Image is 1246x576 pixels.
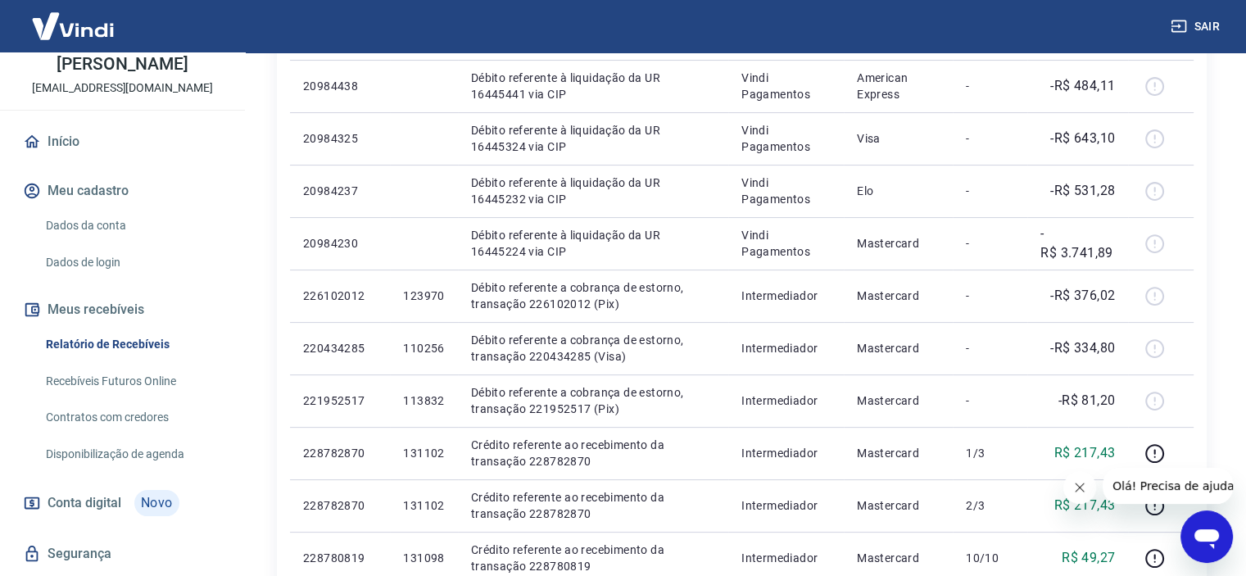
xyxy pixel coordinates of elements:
p: 228782870 [303,497,377,514]
iframe: Mensagem da empresa [1103,468,1233,504]
p: Mastercard [857,235,940,252]
a: Recebíveis Futuros Online [39,365,225,398]
p: -R$ 334,80 [1050,338,1115,358]
p: American Express [857,70,940,102]
p: Intermediador [741,392,831,409]
p: -R$ 531,28 [1050,181,1115,201]
p: Vindi Pagamentos [741,70,831,102]
p: Débito referente à liquidação da UR 16445224 via CIP [471,227,715,260]
p: Mastercard [857,550,940,566]
p: - [966,235,1014,252]
iframe: Botão para abrir a janela de mensagens [1180,510,1233,563]
p: Visa [857,130,940,147]
span: Olá! Precisa de ajuda? [10,11,138,25]
p: R$ 217,43 [1054,496,1116,515]
p: 123970 [403,288,444,304]
p: Mastercard [857,288,940,304]
p: Intermediador [741,497,831,514]
iframe: Fechar mensagem [1063,471,1096,504]
p: Crédito referente ao recebimento da transação 228782870 [471,437,715,469]
p: Mastercard [857,340,940,356]
p: Débito referente a cobrança de estorno, transação 226102012 (Pix) [471,279,715,312]
p: Intermediador [741,340,831,356]
a: Dados de login [39,246,225,279]
p: - [966,78,1014,94]
button: Sair [1167,11,1226,42]
p: Mastercard [857,392,940,409]
p: - [966,288,1014,304]
p: Débito referente a cobrança de estorno, transação 221952517 (Pix) [471,384,715,417]
p: 20984438 [303,78,377,94]
a: Relatório de Recebíveis [39,328,225,361]
p: -R$ 376,02 [1050,286,1115,306]
p: - [966,340,1014,356]
span: Conta digital [48,492,121,515]
p: [PERSON_NAME] [57,56,188,73]
p: R$ 49,27 [1062,548,1115,568]
p: 2/3 [966,497,1014,514]
a: Contratos com credores [39,401,225,434]
p: -R$ 3.741,89 [1040,224,1115,263]
a: Segurança [20,536,225,572]
p: 221952517 [303,392,377,409]
p: Débito referente à liquidação da UR 16445324 via CIP [471,122,715,155]
p: Vindi Pagamentos [741,175,831,207]
p: 226102012 [303,288,377,304]
a: Disponibilização de agenda [39,438,225,471]
p: 228782870 [303,445,377,461]
p: Intermediador [741,550,831,566]
p: Crédito referente ao recebimento da transação 228780819 [471,542,715,574]
p: 10/10 [966,550,1014,566]
p: -R$ 81,20 [1058,391,1116,410]
p: Intermediador [741,288,831,304]
p: Crédito referente ao recebimento da transação 228782870 [471,489,715,522]
a: Conta digitalNovo [20,483,225,523]
p: Intermediador [741,445,831,461]
p: - [966,183,1014,199]
p: 113832 [403,392,444,409]
p: 220434285 [303,340,377,356]
p: 20984230 [303,235,377,252]
p: Mastercard [857,445,940,461]
p: Débito referente à liquidação da UR 16445232 via CIP [471,175,715,207]
a: Início [20,124,225,160]
p: [EMAIL_ADDRESS][DOMAIN_NAME] [32,79,213,97]
p: -R$ 484,11 [1050,76,1115,96]
p: Débito referente a cobrança de estorno, transação 220434285 (Visa) [471,332,715,365]
p: - [966,392,1014,409]
p: R$ 217,43 [1054,443,1116,463]
button: Meus recebíveis [20,292,225,328]
span: Novo [134,490,179,516]
p: Mastercard [857,497,940,514]
p: 131102 [403,445,444,461]
p: 131098 [403,550,444,566]
p: Elo [857,183,940,199]
p: Vindi Pagamentos [741,122,831,155]
p: 20984325 [303,130,377,147]
p: 131102 [403,497,444,514]
p: 110256 [403,340,444,356]
p: Vindi Pagamentos [741,227,831,260]
p: -R$ 643,10 [1050,129,1115,148]
p: Débito referente à liquidação da UR 16445441 via CIP [471,70,715,102]
p: 228780819 [303,550,377,566]
p: - [966,130,1014,147]
p: 1/3 [966,445,1014,461]
button: Meu cadastro [20,173,225,209]
a: Dados da conta [39,209,225,243]
p: 20984237 [303,183,377,199]
img: Vindi [20,1,126,51]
